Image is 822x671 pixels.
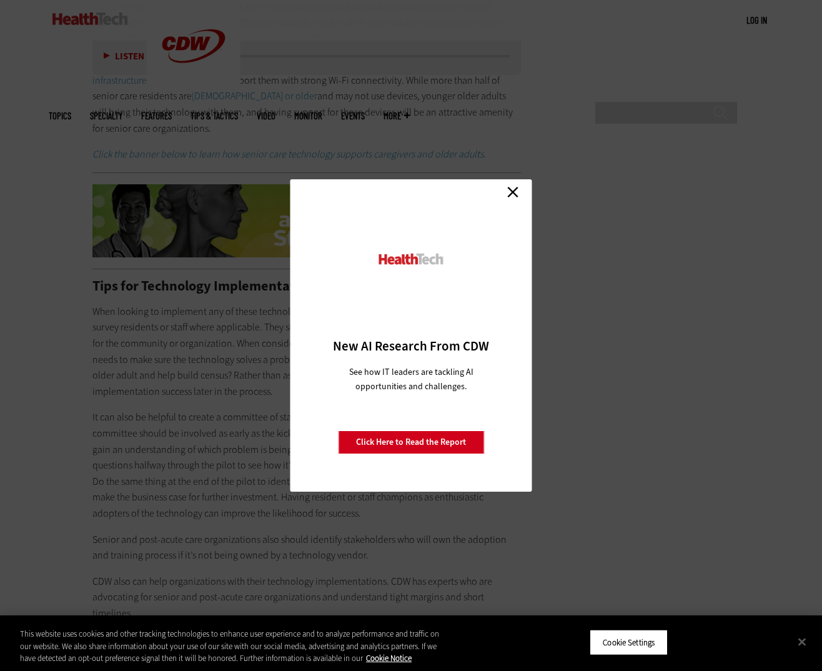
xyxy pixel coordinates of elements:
a: Close [503,182,522,201]
div: This website uses cookies and other tracking technologies to enhance user experience and to analy... [20,628,452,665]
img: HealthTech_0.png [377,252,445,266]
a: Click Here to Read the Report [338,430,484,454]
p: See how IT leaders are tackling AI opportunities and challenges. [334,365,488,394]
h3: New AI Research From CDW [312,337,510,355]
a: More information about your privacy [366,653,412,664]
button: Cookie Settings [590,629,668,655]
button: Close [788,628,816,655]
